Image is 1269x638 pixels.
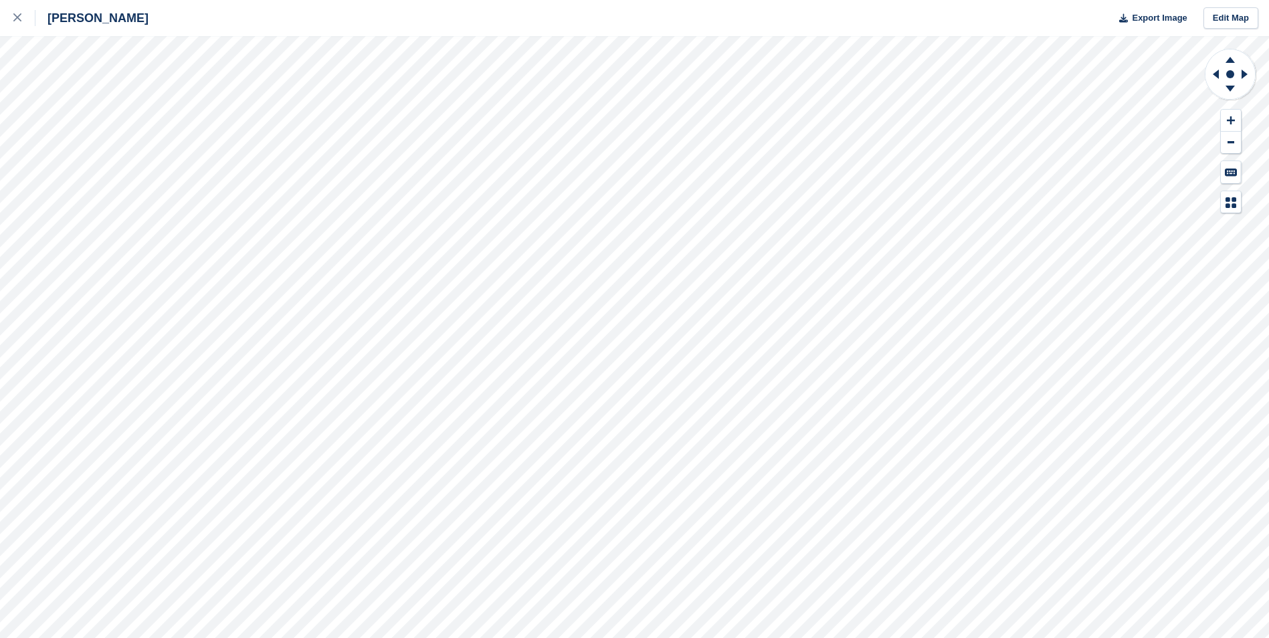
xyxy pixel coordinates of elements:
button: Keyboard Shortcuts [1221,161,1241,183]
button: Zoom Out [1221,132,1241,154]
div: [PERSON_NAME] [35,10,149,26]
button: Zoom In [1221,110,1241,132]
button: Export Image [1111,7,1187,29]
button: Map Legend [1221,191,1241,213]
a: Edit Map [1203,7,1258,29]
span: Export Image [1132,11,1187,25]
